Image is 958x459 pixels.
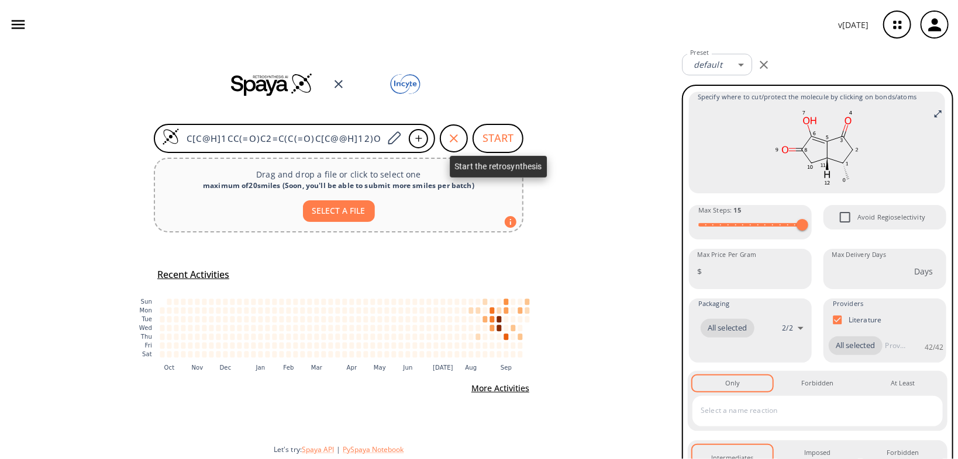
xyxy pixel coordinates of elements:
p: 42 / 42 [925,342,944,352]
p: Literature [849,315,882,325]
img: Logo Spaya [162,128,180,145]
div: maximum of 20 smiles ( Soon, you'll be able to submit more smiles per batch ) [164,180,513,191]
g: cell [160,298,530,357]
button: SELECT A FILE [303,200,375,222]
strong: 15 [734,206,741,214]
button: Only [692,375,773,391]
div: Let's try: [274,444,673,454]
p: $ [697,265,702,277]
button: PySpaya Notebook [343,444,404,454]
p: 2 / 2 [783,323,793,333]
label: Preset [690,48,709,57]
text: Sat [142,351,152,357]
text: Aug [466,364,477,371]
button: Forbidden [777,375,857,391]
text: Sun [141,298,152,305]
span: Max Steps : [698,205,741,215]
label: Max Delivery Days [832,251,886,259]
p: Days [914,265,933,277]
span: Avoid Regioselectivity [857,212,925,222]
g: x-axis tick label [164,364,512,371]
input: Enter SMILES [180,133,383,144]
img: Spaya logo [231,72,313,96]
text: Tue [141,316,152,322]
button: At Least [863,375,943,391]
text: Fri [145,342,152,349]
text: Wed [139,325,152,331]
button: Recent Activities [153,265,234,284]
svg: Full screen [933,109,943,119]
div: Start the retrosynthesis [450,156,547,178]
span: Specify where to cut/protect the molecule by clicking on bonds/atoms [698,92,936,102]
text: Dec [220,364,232,371]
text: Nov [192,364,204,371]
div: Forbidden [801,378,833,388]
input: Provider name [883,336,908,355]
p: v [DATE] [838,19,869,31]
g: y-axis tick label [139,298,152,357]
p: Drag and drop a file or click to select one [164,168,513,180]
button: More Activities [467,378,534,399]
label: Max Price Per Gram [697,251,756,259]
text: Thu [140,333,152,340]
text: Mon [139,307,152,314]
img: Team logo [364,71,446,98]
span: Providers [833,298,863,309]
button: START [473,124,523,153]
em: default [694,59,722,70]
span: Avoid Regioselectivity [833,205,857,229]
text: Jan [256,364,266,371]
text: Oct [164,364,175,371]
text: Mar [311,364,323,371]
span: All selected [829,340,883,352]
text: Jun [402,364,412,371]
span: | [334,444,343,454]
text: Feb [283,364,294,371]
span: Packaging [698,298,729,309]
text: Apr [347,364,357,371]
h5: Recent Activities [157,269,229,281]
button: Spaya API [302,444,334,454]
text: Sep [501,364,512,371]
text: May [374,364,386,371]
input: Select a name reaction [698,401,920,420]
text: [DATE] [433,364,453,371]
div: Only [725,378,740,388]
svg: C[C@H]1CC(=O)C2=C(C(=O)C[C@@H]12)O [698,107,936,189]
div: At Least [891,378,915,388]
span: All selected [701,322,754,334]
